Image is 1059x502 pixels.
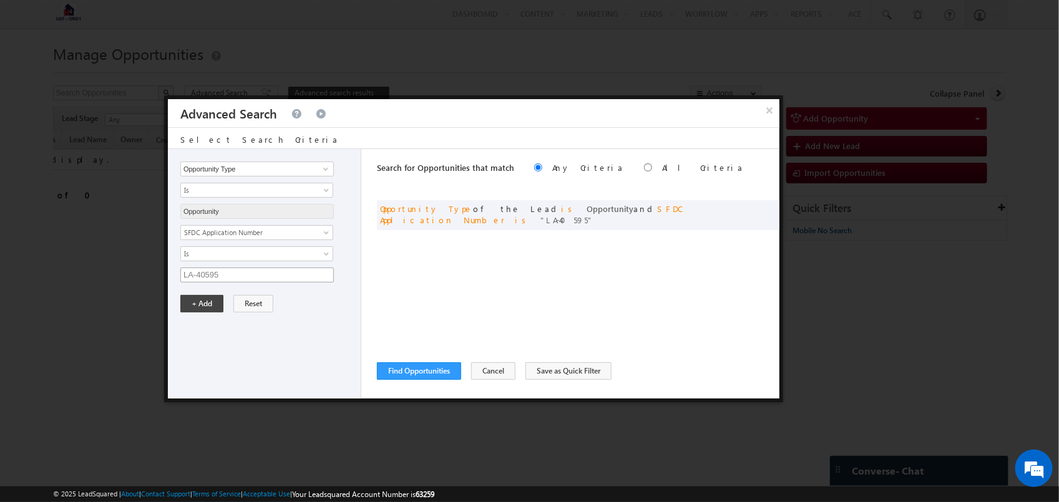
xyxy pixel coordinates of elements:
span: 63259 [416,490,434,499]
img: d_60004797649_company_0_60004797649 [21,65,52,82]
label: Any Criteria [552,162,624,173]
a: Is [180,246,333,261]
h3: Advanced Search [180,99,277,127]
span: Your Leadsquared Account Number is [292,490,434,499]
a: Is [180,183,333,198]
a: Contact Support [141,490,190,498]
span: Search for Opportunities that match [377,162,514,173]
span: Select Search Criteria [180,134,339,145]
span: SFDC Application Number [380,203,681,225]
a: Show All Items [316,163,332,175]
em: Start Chat [170,384,227,401]
span: SFDC Application Number [181,227,316,238]
a: Acceptable Use [243,490,290,498]
a: About [121,490,139,498]
span: of the Lead and [380,203,681,225]
a: SFDC Application Number [180,225,333,240]
span: LA-40595 [540,215,593,225]
button: Cancel [471,362,515,380]
button: Find Opportunities [377,362,461,380]
div: Minimize live chat window [205,6,235,36]
label: All Criteria [662,162,744,173]
span: Is [181,248,316,259]
a: Terms of Service [192,490,241,498]
button: Reset [233,295,273,312]
span: © 2025 LeadSquared | | | | | [53,488,434,500]
button: Save as Quick Filter [525,362,612,380]
span: Opportunity Type [380,203,473,214]
div: Chat with us now [65,65,210,82]
span: is [515,215,530,225]
textarea: Type your message and hit 'Enter' [16,115,228,374]
span: Is [181,185,316,196]
input: Type to Search [180,204,334,219]
button: + Add [180,295,223,312]
span: Opportunity [587,203,633,214]
button: × [759,99,779,121]
input: Type to Search [180,162,334,176]
span: is [561,203,577,214]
